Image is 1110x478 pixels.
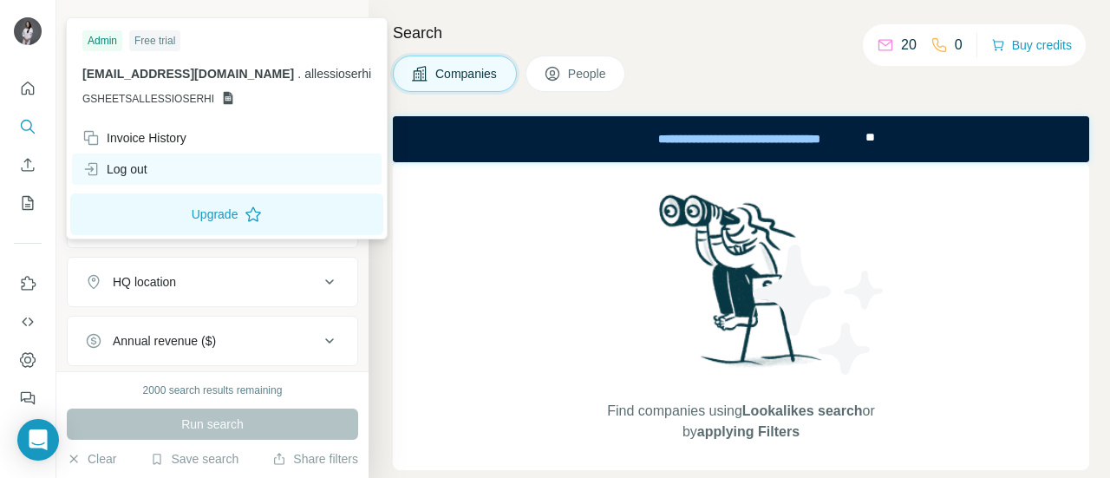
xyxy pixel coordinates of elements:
[67,450,116,468] button: Clear
[304,67,371,81] span: allessioserhi
[272,450,358,468] button: Share filters
[68,320,357,362] button: Annual revenue ($)
[14,187,42,219] button: My lists
[393,116,1089,162] iframe: Banner
[955,35,963,56] p: 0
[651,190,832,383] img: Surfe Illustration - Woman searching with binoculars
[302,10,369,36] button: Hide
[991,33,1072,57] button: Buy credits
[82,129,186,147] div: Invoice History
[14,73,42,104] button: Quick start
[82,160,147,178] div: Log out
[17,419,59,461] div: Open Intercom Messenger
[14,17,42,45] img: Avatar
[14,306,42,337] button: Use Surfe API
[14,149,42,180] button: Enrich CSV
[14,383,42,414] button: Feedback
[68,261,357,303] button: HQ location
[568,65,608,82] span: People
[150,450,238,468] button: Save search
[697,424,800,439] span: applying Filters
[82,91,214,107] span: GSHEETSALLESSIOSERHI
[742,403,863,418] span: Lookalikes search
[143,383,283,398] div: 2000 search results remaining
[14,344,42,376] button: Dashboard
[70,193,383,235] button: Upgrade
[297,67,301,81] span: .
[82,67,294,81] span: [EMAIL_ADDRESS][DOMAIN_NAME]
[741,232,898,388] img: Surfe Illustration - Stars
[14,111,42,142] button: Search
[67,16,121,31] div: New search
[435,65,499,82] span: Companies
[113,273,176,291] div: HQ location
[14,268,42,299] button: Use Surfe on LinkedIn
[393,21,1089,45] h4: Search
[602,401,879,442] span: Find companies using or by
[901,35,917,56] p: 20
[113,332,216,350] div: Annual revenue ($)
[82,30,122,51] div: Admin
[129,30,180,51] div: Free trial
